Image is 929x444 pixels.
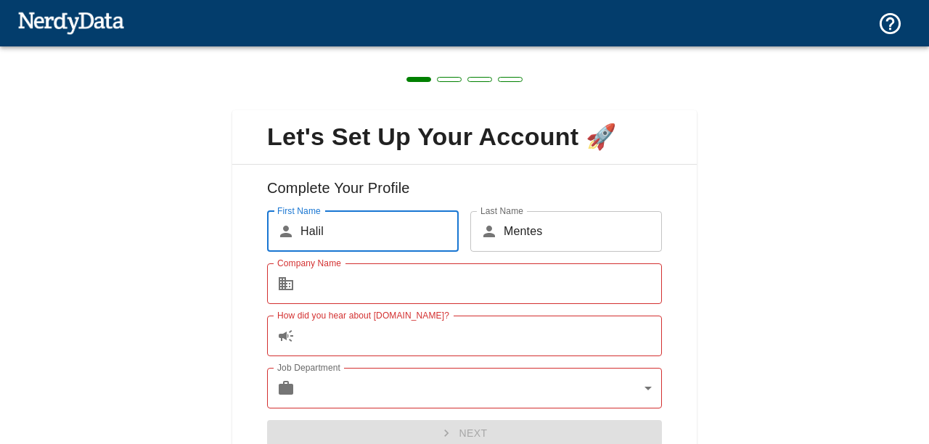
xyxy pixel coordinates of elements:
h6: Complete Your Profile [244,176,685,211]
label: Company Name [277,257,341,269]
label: First Name [277,205,321,217]
label: Job Department [277,361,340,374]
label: Last Name [480,205,523,217]
label: How did you hear about [DOMAIN_NAME]? [277,309,449,321]
img: NerdyData.com [17,8,124,37]
span: Let's Set Up Your Account 🚀 [244,122,685,152]
button: Support and Documentation [869,2,912,45]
